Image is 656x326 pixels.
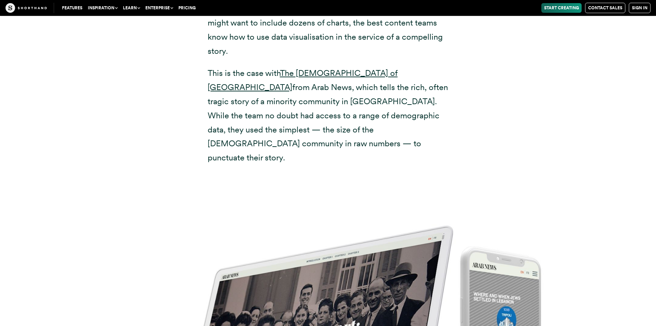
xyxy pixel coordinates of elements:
button: Enterprise [143,3,176,13]
a: Sign in [629,3,650,13]
a: Start Creating [541,3,582,13]
p: This is the case with from Arab News, which tells the rich, often tragic story of a minority comm... [208,66,449,165]
button: Inspiration [85,3,120,13]
p: Often with data storytelling, less is more. While data experts might want to include dozens of ch... [208,2,449,58]
a: Pricing [176,3,198,13]
a: The [DEMOGRAPHIC_DATA] of [GEOGRAPHIC_DATA] [208,68,398,92]
a: Contact Sales [585,3,625,13]
button: Learn [120,3,143,13]
img: The Craft [6,3,47,13]
a: Features [59,3,85,13]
